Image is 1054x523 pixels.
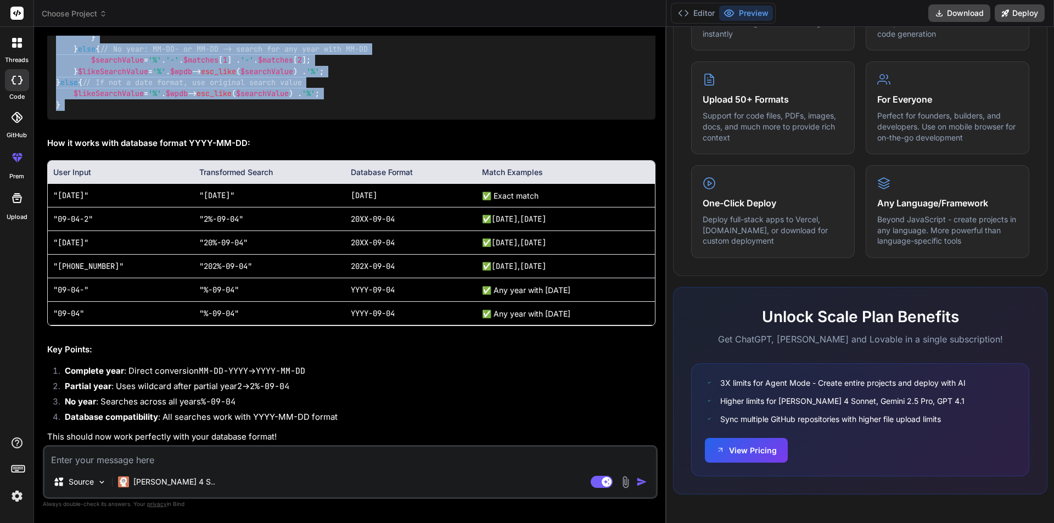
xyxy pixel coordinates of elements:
[47,137,655,150] h2: How it works with database format YYYY-MM-DD:
[78,66,148,76] span: $likeSearchValue
[237,381,242,392] code: 2
[201,66,236,76] span: esc_like
[476,255,655,278] td: ✅ ,
[5,55,29,65] label: threads
[720,395,965,407] span: Higher limits for [PERSON_NAME] 4 Sonnet, Gemini 2.5 Pro, GPT 4.1
[928,4,990,22] button: Download
[197,89,232,99] span: esc_like
[91,55,144,65] span: $searchValue
[199,365,248,376] code: MM-DD-YYYY
[65,396,96,407] strong: No year
[240,66,293,76] span: $searchValue
[298,55,302,65] span: 2
[147,500,167,507] span: privacy
[43,499,658,509] p: Always double-check its answers. Your in Bind
[194,161,346,184] th: Transformed Search
[720,413,941,425] span: Sync multiple GitHub repositories with higher file upload limits
[48,161,194,184] th: User Input
[476,302,655,325] td: ✅ Any year with [DATE]
[183,55,218,65] span: $matches
[476,278,655,302] td: ✅ Any year with [DATE]
[703,110,843,143] p: Support for code files, PDFs, images, docs, and much more to provide rich context
[703,93,843,106] h4: Upload 50+ Formats
[877,196,1018,210] h4: Any Language/Framework
[476,231,655,255] td: ✅ ,
[53,214,93,224] code: "09-04-2"
[619,476,632,488] img: attachment
[65,412,158,422] strong: Database compatibility
[60,77,78,87] span: else
[7,131,27,140] label: GitHub
[69,476,94,487] p: Source
[8,487,26,505] img: settings
[199,214,243,224] code: "2%-09-04"
[345,161,476,184] th: Database Format
[240,55,254,65] span: '-'
[491,214,518,224] code: [DATE]
[47,431,655,443] p: This should now work perfectly with your database format!
[691,305,1029,328] h2: Unlock Scale Plan Benefits
[53,261,124,271] code: "[PHONE_NUMBER]"
[351,214,395,224] code: 20XX-09-04
[65,365,124,376] strong: Complete year
[995,4,1045,22] button: Deploy
[703,214,843,246] p: Deploy full-stack apps to Vercel, [DOMAIN_NAME], or download for custom deployment
[65,381,111,391] strong: Partial year
[53,285,88,295] code: "09-04-"
[42,8,107,19] span: Choose Project
[9,92,25,102] label: code
[153,66,166,76] span: '%'
[133,476,215,487] p: [PERSON_NAME] 4 S..
[476,207,655,231] td: ✅ ,
[691,333,1029,346] p: Get ChatGPT, [PERSON_NAME] and Lovable in a single subscription!
[56,380,655,396] li: : Uses wildcard after partial year →
[82,77,302,87] span: // If not a date format, use original search value
[53,190,88,200] code: "[DATE]"
[520,261,546,271] code: [DATE]
[53,308,84,318] code: "09-04"
[199,285,239,295] code: "%-09-04"
[351,190,377,200] code: [DATE]
[148,89,161,99] span: '%'
[351,308,395,318] code: YYYY-09-04
[256,365,305,376] code: YYYY-MM-DD
[491,261,518,271] code: [DATE]
[877,214,1018,246] p: Beyond JavaScript - create projects in any language. More powerful than language-specific tools
[705,438,788,463] button: View Pricing
[223,55,227,65] span: 1
[720,377,966,389] span: 3X limits for Agent Mode - Create entire projects and deploy with AI
[636,476,647,487] img: icon
[166,89,188,99] span: $wpdb
[118,476,129,487] img: Claude 4 Sonnet
[250,381,289,392] code: 2%-09-04
[199,308,239,318] code: "%-09-04"
[97,477,106,487] img: Pick Models
[476,184,655,207] td: ✅ Exact match
[9,172,24,181] label: prem
[703,196,843,210] h4: One-Click Deploy
[351,261,395,271] code: 202X-09-04
[877,93,1018,106] h4: For Everyone
[520,238,546,248] code: [DATE]
[258,55,293,65] span: $matches
[7,212,27,222] label: Upload
[78,44,96,54] span: else
[476,161,655,184] th: Match Examples
[56,396,655,411] li: : Searches across all years
[100,44,368,54] span: // No year: MM-DD- or MM-DD -> search for any year with MM-DD
[47,344,655,356] h2: Key Points:
[56,411,655,426] li: : All searches work with YYYY-MM-DD format
[302,89,315,99] span: '%'
[491,238,518,248] code: [DATE]
[53,238,88,248] code: "[DATE]"
[74,89,144,99] span: $likeSearchValue
[148,55,161,65] span: '%'
[351,285,395,295] code: YYYY-09-04
[351,238,395,248] code: 20XX-09-04
[719,5,773,21] button: Preview
[520,214,546,224] code: [DATE]
[674,5,719,21] button: Editor
[306,66,319,76] span: '%'
[199,261,252,271] code: "202%-09-04"
[877,110,1018,143] p: Perfect for founders, builders, and developers. Use on mobile browser for on-the-go development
